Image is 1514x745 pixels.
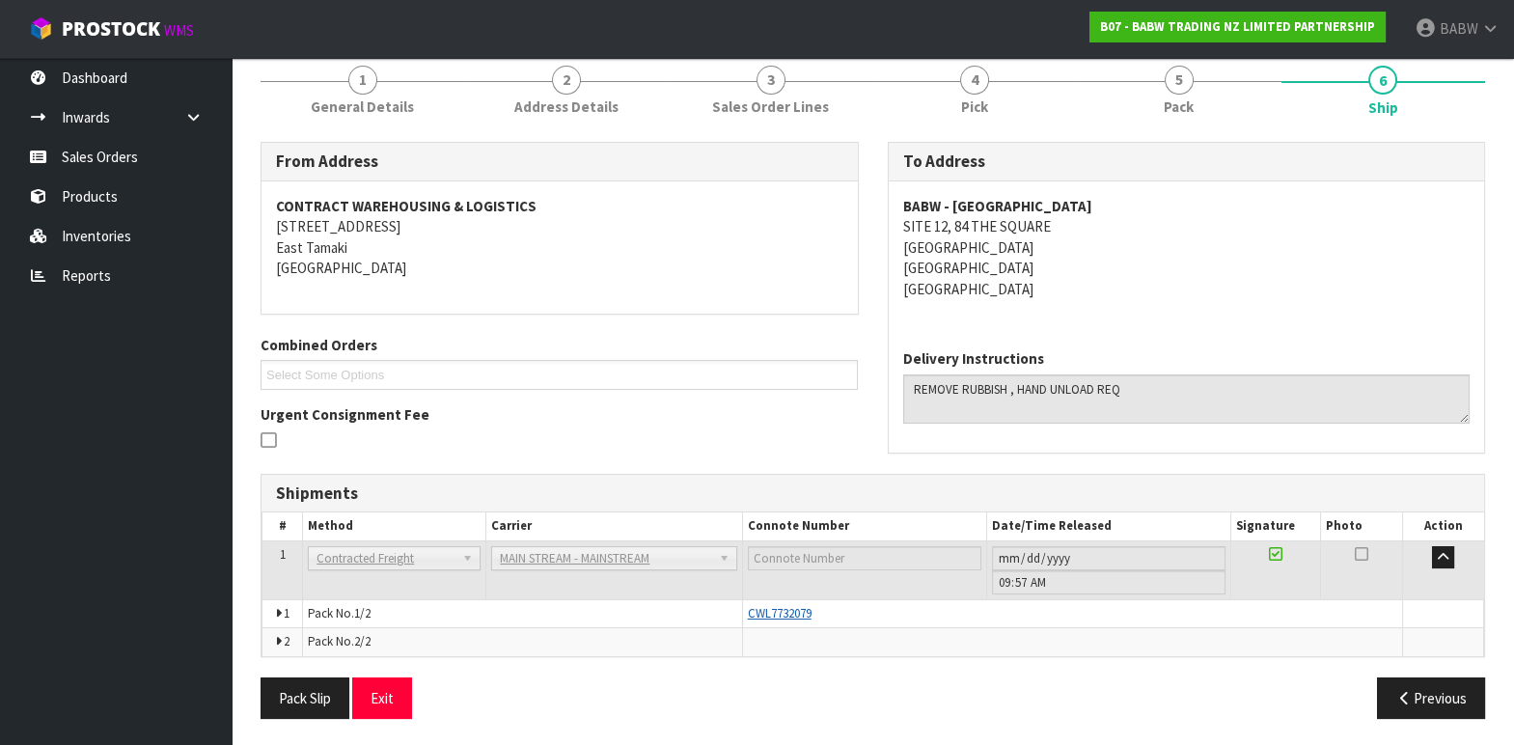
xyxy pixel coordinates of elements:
span: CWL7732079 [748,605,812,621]
span: ProStock [62,16,160,41]
label: Urgent Consignment Fee [261,404,429,425]
strong: B07 - BABW TRADING NZ LIMITED PARTNERSHIP [1100,18,1375,35]
th: Method [303,512,486,540]
span: Sales Order Lines [712,97,829,117]
span: 2 [284,633,289,649]
span: 5 [1165,66,1194,95]
h3: Shipments [276,484,1470,503]
span: General Details [311,97,414,117]
span: Address Details [514,97,619,117]
span: Pick [961,97,988,117]
h3: From Address [276,152,843,171]
span: 6 [1368,66,1397,95]
strong: CONTRACT WAREHOUSING & LOGISTICS [276,197,537,215]
span: 4 [960,66,989,95]
span: Ship [1368,97,1398,118]
span: 2 [552,66,581,95]
span: 3 [757,66,785,95]
th: Signature [1231,512,1321,540]
span: BABW [1440,19,1478,38]
address: SITE 12, 84 THE SQUARE [GEOGRAPHIC_DATA] [GEOGRAPHIC_DATA] [GEOGRAPHIC_DATA] [903,196,1471,299]
strong: BABW - [GEOGRAPHIC_DATA] [903,197,1092,215]
span: Contracted Freight [317,547,454,570]
label: Combined Orders [261,335,377,355]
th: # [262,512,303,540]
td: Pack No. [303,599,743,627]
span: 1/2 [354,605,371,621]
span: 1 [348,66,377,95]
span: Ship [261,127,1485,733]
input: Connote Number [748,546,981,570]
label: Delivery Instructions [903,348,1044,369]
small: WMS [164,21,194,40]
th: Date/Time Released [986,512,1230,540]
span: 2/2 [354,633,371,649]
span: Pack [1164,97,1194,117]
span: MAIN STREAM - MAINSTREAM [500,547,710,570]
img: cube-alt.png [29,16,53,41]
address: [STREET_ADDRESS] East Tamaki [GEOGRAPHIC_DATA] [276,196,843,279]
button: Pack Slip [261,677,349,719]
td: Pack No. [303,628,743,656]
th: Connote Number [742,512,986,540]
button: Previous [1377,677,1485,719]
h3: To Address [903,152,1471,171]
span: 1 [284,605,289,621]
th: Action [1402,512,1483,540]
span: 1 [280,546,286,563]
button: Exit [352,677,412,719]
th: Photo [1321,512,1402,540]
th: Carrier [486,512,742,540]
